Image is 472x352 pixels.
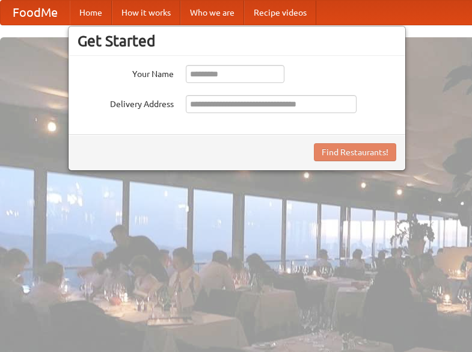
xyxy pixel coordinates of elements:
[78,65,174,80] label: Your Name
[78,32,396,50] h3: Get Started
[314,143,396,161] button: Find Restaurants!
[70,1,112,25] a: Home
[112,1,180,25] a: How it works
[244,1,316,25] a: Recipe videos
[78,95,174,110] label: Delivery Address
[1,1,70,25] a: FoodMe
[180,1,244,25] a: Who we are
